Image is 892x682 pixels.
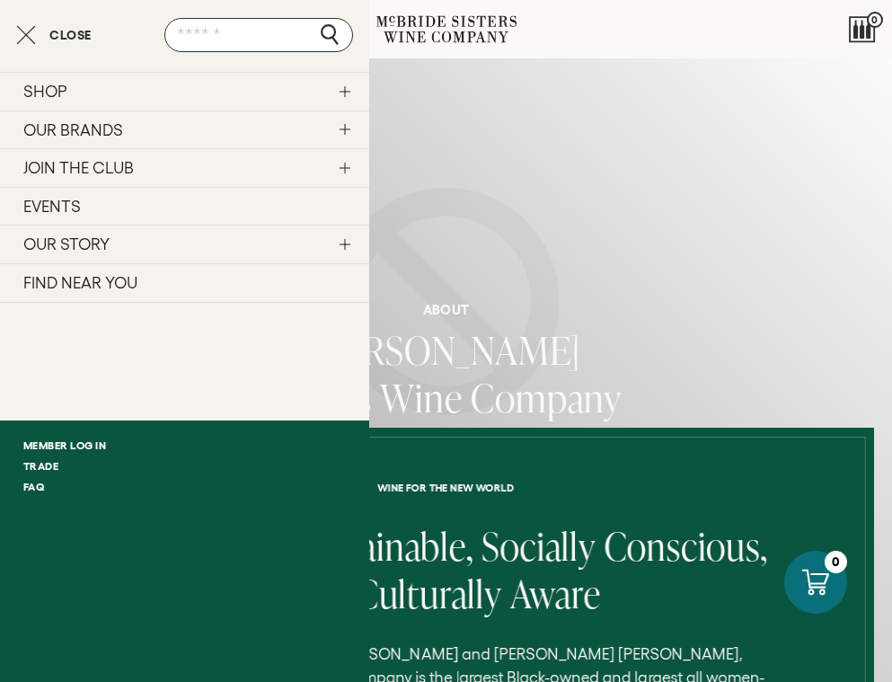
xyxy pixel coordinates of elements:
[296,519,473,572] span: Sustainable,
[471,371,622,424] span: Company
[604,519,767,572] span: Conscious,
[380,371,462,424] span: Wine
[49,29,92,41] span: Close
[423,302,470,318] h6: About
[31,482,861,493] h6: Wine for the new world
[356,567,501,620] span: Culturally
[482,519,596,572] span: Socially
[867,12,883,28] span: 0
[16,24,92,46] button: Close cart
[510,567,601,620] span: Aware
[312,323,580,376] span: [PERSON_NAME]
[825,551,847,573] div: 0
